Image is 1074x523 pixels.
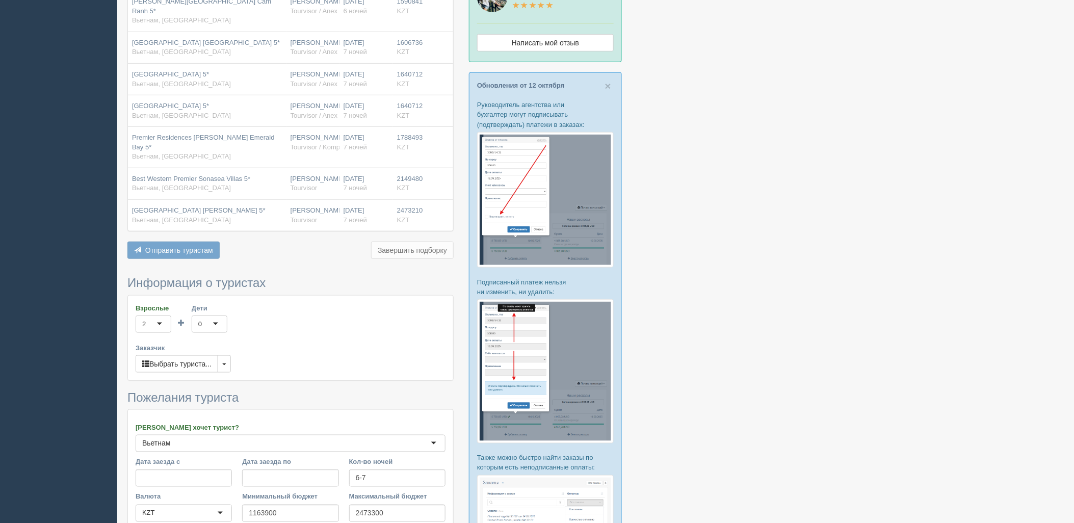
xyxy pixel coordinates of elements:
label: Дети [192,303,227,313]
button: Выбрать туриста... [136,355,218,373]
h3: Информация о туристах [127,276,454,290]
div: [PERSON_NAME] [291,206,335,225]
span: 2473210 [397,206,423,214]
img: %D0%BF%D0%BE%D0%B4%D1%82%D0%B2%D0%B5%D1%80%D0%B6%D0%B4%D0%B5%D0%BD%D0%B8%D0%B5-%D0%BE%D0%BF%D0%BB... [477,132,614,268]
div: [PERSON_NAME] [291,133,335,152]
button: Отправить туристам [127,242,220,259]
span: [GEOGRAPHIC_DATA] [GEOGRAPHIC_DATA] 5* [132,39,280,46]
label: Дата заезда по [242,457,338,467]
span: Tourvisor / Kompas (KZ) [291,143,362,151]
span: Tourvisor / Anex [291,48,338,56]
div: [DATE] [344,133,389,152]
span: Вьетнам, [GEOGRAPHIC_DATA] [132,16,231,24]
button: Завершить подборку [371,242,454,259]
span: KZT [397,80,410,88]
span: 1640712 [397,70,423,78]
span: KZT [397,216,410,224]
div: [PERSON_NAME] [291,101,335,120]
div: KZT [142,508,155,518]
div: [PERSON_NAME] [291,70,335,89]
div: [DATE] [344,101,389,120]
span: Best Western Premier Sonasea Villas 5* [132,175,250,182]
a: Написать мой отзыв [477,34,614,51]
div: 2 [142,319,146,329]
label: Кол-во ночей [349,457,446,467]
p: Руководитель агентства или бухгалтер могут подписывать (подтверждать) платежи в заказах: [477,100,614,129]
div: [DATE] [344,70,389,89]
span: Вьетнам, [GEOGRAPHIC_DATA] [132,152,231,160]
span: Tourvisor [291,216,318,224]
label: Дата заезда с [136,457,232,467]
span: 6 ночей [344,7,367,15]
span: KZT [397,112,410,119]
span: Tourvisor / Anex [291,80,338,88]
label: Валюта [136,492,232,502]
label: Максимальный бюджет [349,492,446,502]
div: 0 [198,319,202,329]
span: Tourvisor / Anex [291,7,338,15]
span: 7 ночей [344,143,367,151]
label: Заказчик [136,343,446,353]
span: Вьетнам, [GEOGRAPHIC_DATA] [132,216,231,224]
button: Close [605,81,611,91]
span: 7 ночей [344,112,367,119]
span: Вьетнам, [GEOGRAPHIC_DATA] [132,80,231,88]
span: 1640712 [397,102,423,110]
span: KZT [397,48,410,56]
span: Отправить туристам [145,246,213,254]
div: [PERSON_NAME] [291,174,335,193]
input: 7-10 или 7,10,14 [349,469,446,487]
a: Обновления от 12 октября [477,82,565,89]
span: 1606736 [397,39,423,46]
label: [PERSON_NAME] хочет турист? [136,423,446,432]
label: Взрослые [136,303,171,313]
span: [GEOGRAPHIC_DATA] 5* [132,70,209,78]
p: Также можно быстро найти заказы по которым есть неподписанные оплаты: [477,453,614,473]
span: 7 ночей [344,184,367,192]
span: 2149480 [397,175,423,182]
span: Пожелания туриста [127,390,239,404]
div: [DATE] [344,174,389,193]
span: 7 ночей [344,216,367,224]
span: 1788493 [397,134,423,141]
span: Tourvisor / Anex [291,112,338,119]
span: 7 ночей [344,80,367,88]
div: [DATE] [344,38,389,57]
img: %D0%BF%D0%BE%D0%B4%D1%82%D0%B2%D0%B5%D1%80%D0%B6%D0%B4%D0%B5%D0%BD%D0%B8%D0%B5-%D0%BE%D0%BF%D0%BB... [477,299,614,443]
span: Tourvisor [291,184,318,192]
span: KZT [397,143,410,151]
div: [PERSON_NAME] [291,38,335,57]
div: [DATE] [344,206,389,225]
span: × [605,80,611,92]
span: Вьетнам, [GEOGRAPHIC_DATA] [132,112,231,119]
span: Вьетнам, [GEOGRAPHIC_DATA] [132,184,231,192]
span: Вьетнам, [GEOGRAPHIC_DATA] [132,48,231,56]
span: 7 ночей [344,48,367,56]
span: Premier Residences [PERSON_NAME] Emerald Bay 5* [132,134,275,151]
span: [GEOGRAPHIC_DATA] 5* [132,102,209,110]
span: KZT [397,184,410,192]
span: [GEOGRAPHIC_DATA] [PERSON_NAME] 5* [132,206,266,214]
span: KZT [397,7,410,15]
div: Вьетнам [142,438,171,449]
label: Минимальный бюджет [242,492,338,502]
p: Подписанный платеж нельзя ни изменить, ни удалить: [477,277,614,297]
